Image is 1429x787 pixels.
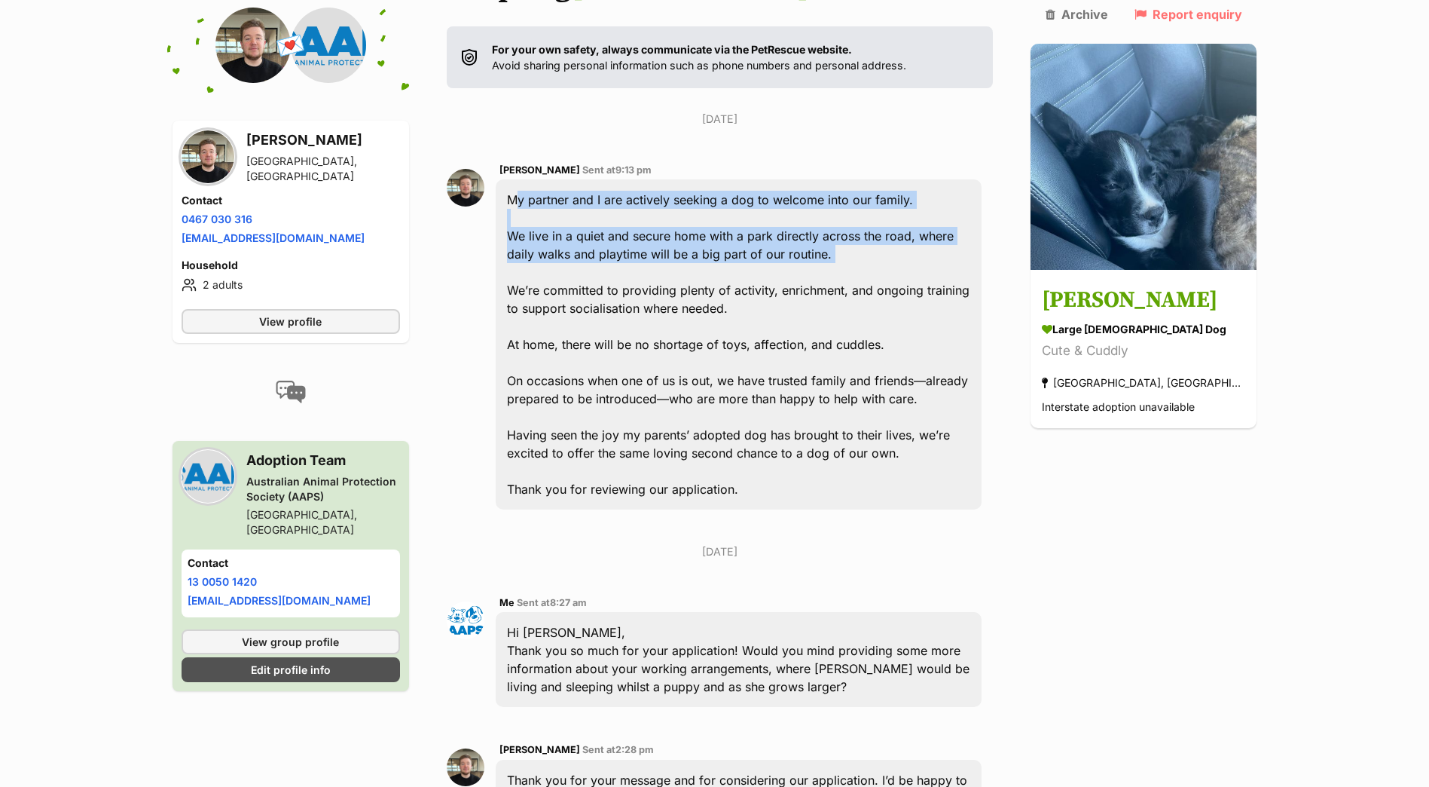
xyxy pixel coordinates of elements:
span: View profile [259,314,322,329]
h4: Contact [188,556,394,571]
div: large [DEMOGRAPHIC_DATA] Dog [1042,322,1245,338]
div: [GEOGRAPHIC_DATA], [GEOGRAPHIC_DATA] [246,154,400,184]
strong: For your own safety, always communicate via the PetRescue website. [492,43,852,56]
span: 9:13 pm [615,164,652,176]
span: Interstate adoption unavailable [1042,401,1195,414]
span: [PERSON_NAME] [499,744,580,755]
p: [DATE] [447,544,994,559]
span: 2:28 pm [615,744,654,755]
a: Report enquiry [1134,8,1242,21]
span: 💌 [273,29,307,62]
p: Avoid sharing personal information such as phone numbers and personal address. [492,41,906,74]
h3: [PERSON_NAME] [246,130,400,151]
span: [PERSON_NAME] [499,164,580,176]
a: [PERSON_NAME] large [DEMOGRAPHIC_DATA] Dog Cute & Cuddly [GEOGRAPHIC_DATA], [GEOGRAPHIC_DATA] Int... [1031,273,1256,429]
span: 8:27 am [550,597,587,608]
a: View profile [182,309,400,334]
span: Sent at [582,164,652,176]
span: Sent at [517,597,587,608]
div: [GEOGRAPHIC_DATA], [GEOGRAPHIC_DATA] [1042,373,1245,393]
img: Matthew Wagner profile pic [447,749,484,786]
span: Me [499,597,515,608]
div: Hi [PERSON_NAME], Thank you so much for your application! Would you mind providing some more info... [496,612,982,707]
p: [DATE] [447,111,994,127]
h3: Adoption Team [246,450,400,471]
a: [EMAIL_ADDRESS][DOMAIN_NAME] [182,231,365,244]
h4: Contact [182,193,400,208]
img: Australian Animal Protection Society (AAPS) profile pic [182,450,234,503]
li: 2 adults [182,276,400,294]
img: Australian Animal Protection Society (AAPS) profile pic [291,8,366,83]
img: conversation-icon-4a6f8262b818ee0b60e3300018af0b2d0b884aa5de6e9bcb8d3d4eeb1a70a7c4.svg [276,381,306,403]
img: Dee Reynolds [1031,44,1256,270]
div: Australian Animal Protection Society (AAPS) [246,474,400,504]
a: View group profile [182,629,400,654]
div: Cute & Cuddly [1042,341,1245,362]
a: Archive [1046,8,1108,21]
img: Adoption Team profile pic [447,602,484,639]
h3: [PERSON_NAME] [1042,284,1245,318]
div: My partner and I are actively seeking a dog to welcome into our family. We live in a quiet and se... [496,179,982,510]
img: Matthew Wagner profile pic [182,130,234,183]
h4: Household [182,258,400,273]
a: 0467 030 316 [182,213,252,225]
span: Edit profile info [251,662,331,678]
span: View group profile [242,634,339,650]
a: Edit profile info [182,657,400,682]
img: Matthew Wagner profile pic [215,8,291,83]
a: [EMAIL_ADDRESS][DOMAIN_NAME] [188,594,371,607]
span: Sent at [582,744,654,755]
img: Matthew Wagner profile pic [447,169,484,207]
a: 13 0050 1420 [188,575,257,588]
div: [GEOGRAPHIC_DATA], [GEOGRAPHIC_DATA] [246,507,400,537]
